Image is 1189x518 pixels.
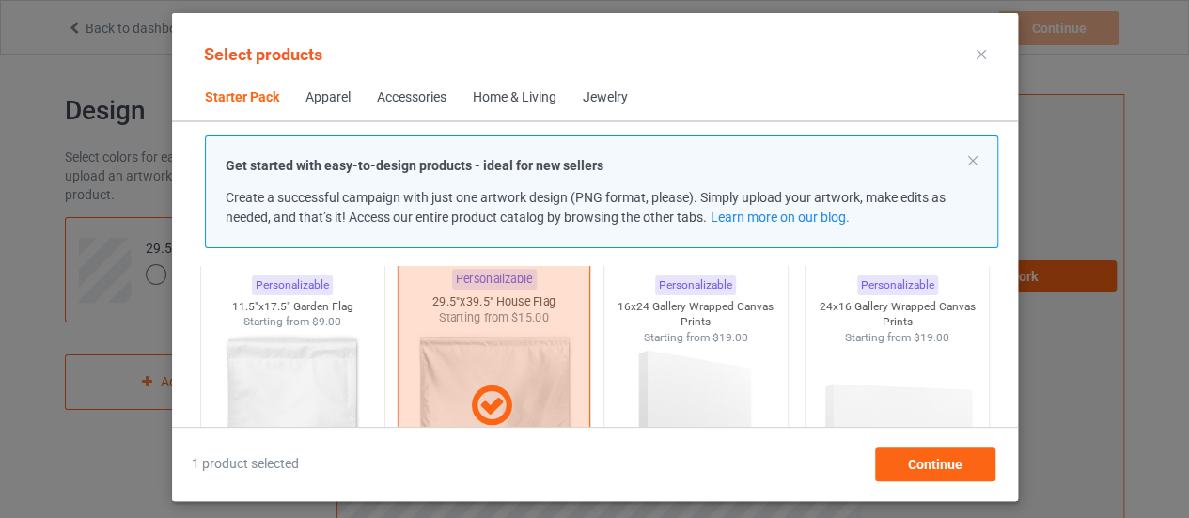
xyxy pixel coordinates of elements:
[226,158,603,173] strong: Get started with easy-to-design products - ideal for new sellers
[603,299,787,330] div: 16x24 Gallery Wrapped Canvas Prints
[192,75,292,120] span: Starter Pack
[603,330,787,346] div: Starting from
[377,88,446,107] div: Accessories
[226,190,946,225] span: Create a successful campaign with just one artwork design (PNG format, please). Simply upload you...
[712,331,747,344] span: $19.00
[907,457,962,472] span: Continue
[312,315,341,328] span: $9.00
[200,299,383,315] div: 11.5"x17.5" Garden Flag
[655,275,736,295] div: Personalizable
[305,88,351,107] div: Apparel
[473,88,556,107] div: Home & Living
[914,331,949,344] span: $19.00
[806,330,989,346] div: Starting from
[192,455,299,474] span: 1 product selected
[874,447,994,481] div: Continue
[583,88,628,107] div: Jewelry
[710,210,849,225] a: Learn more on our blog.
[252,275,333,295] div: Personalizable
[856,275,937,295] div: Personalizable
[204,44,322,64] span: Select products
[806,299,989,330] div: 24x16 Gallery Wrapped Canvas Prints
[200,314,383,330] div: Starting from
